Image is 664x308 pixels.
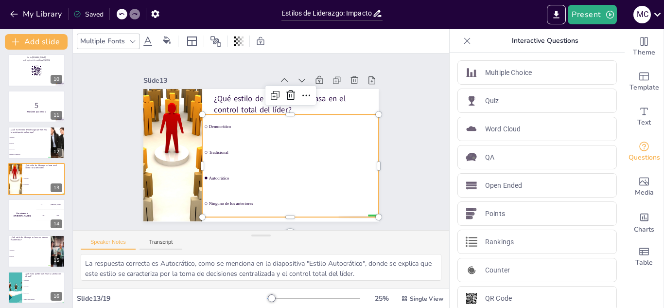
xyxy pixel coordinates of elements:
[466,208,477,219] img: Points icon
[466,264,477,276] img: Counter icon
[210,36,222,47] span: Position
[11,100,62,111] p: 5
[9,148,50,149] span: Democrático
[184,34,200,49] div: Layout
[51,111,62,120] div: 11
[634,224,654,235] span: Charts
[466,95,477,107] img: Quiz icon
[205,170,373,192] span: Autocrático
[36,221,65,232] div: 300
[466,236,477,248] img: Rankings icon
[625,204,664,239] div: Add charts and graphs
[24,184,65,185] span: Autocrático
[78,35,127,48] div: Multiple Fonts
[51,147,62,156] div: 12
[8,163,65,195] div: 13
[8,272,65,304] div: 16
[24,178,65,179] span: Tradicional
[8,54,65,86] div: 10
[7,6,66,22] button: My Library
[159,36,174,46] div: Background color
[485,181,522,191] p: Open Ended
[25,164,62,169] p: ¿Qué estilo de liderazgo se basa en el control total del líder?
[24,292,65,293] span: Democrático
[637,117,651,128] span: Text
[73,10,104,19] div: Saved
[51,219,62,228] div: 14
[9,256,50,257] span: Tradicional
[5,34,68,50] button: Add slide
[208,145,375,167] span: Tradicional
[410,295,443,303] span: Single View
[485,237,514,247] p: Rankings
[625,134,664,169] div: Get real-time input from your audience
[547,5,566,24] button: Export to PowerPoint
[32,56,46,58] strong: [DOMAIN_NAME]
[56,215,59,216] div: Jaap
[625,64,664,99] div: Add ready made slides
[210,119,378,142] span: Democrático
[8,235,65,267] div: 15
[51,183,62,192] div: 13
[568,5,616,24] button: Present
[466,292,477,304] img: QR Code icon
[11,236,48,241] p: ¿Cuál estilo de liderazgo se basa en normas establecidas?
[466,180,477,191] img: Open Ended icon
[11,56,62,59] p: Go to
[51,256,62,265] div: 15
[625,29,664,64] div: Change the overall theme
[9,137,50,138] span: Autocrático
[9,262,50,263] span: Ninguno de los anteriores
[11,58,62,61] p: and login with code
[81,239,136,250] button: Speaker Notes
[140,239,183,250] button: Transcript
[466,123,477,135] img: Word Cloud icon
[36,199,65,210] div: 100
[485,96,499,106] p: Quiz
[633,6,651,23] div: M C
[8,91,65,123] div: 11
[625,99,664,134] div: Add text boxes
[466,67,477,78] img: Multiple Choice icon
[633,5,651,24] button: M C
[281,6,372,20] input: Insert title
[629,152,660,163] span: Questions
[475,29,615,53] p: Interactive Questions
[633,47,655,58] span: Theme
[635,257,653,268] span: Table
[8,127,65,159] div: 12
[8,199,65,231] div: 14
[9,154,50,155] span: Ninguno de los anteriores
[24,299,65,300] span: Ninguno de los anteriores
[625,239,664,274] div: Add a table
[9,143,50,144] span: Tradicional
[466,151,477,163] img: QA icon
[9,244,50,245] span: Democrático
[24,286,65,287] span: Tradicional
[485,209,505,219] p: Points
[77,294,267,303] div: Slide 13 / 19
[24,190,65,191] span: Ninguno de los anteriores
[9,250,50,251] span: Autocrático
[51,292,62,301] div: 16
[150,64,280,87] div: Slide 13
[24,171,65,172] span: Democrático
[27,110,47,113] strong: ¡Prepárate para el quiz!
[625,169,664,204] div: Add images, graphics, shapes or video
[81,254,441,281] textarea: La respuesta correcta es Autocrático, como se menciona en la diapositiva "Estilo Autocrático", do...
[485,265,510,275] p: Counter
[485,293,512,304] p: QR Code
[629,82,659,93] span: Template
[370,294,393,303] div: 25 %
[36,210,65,220] div: 200
[635,187,654,198] span: Media
[202,196,370,218] span: Ninguno de los anteriores
[11,128,48,134] p: ¿Cuál es el estilo de liderazgo que fomenta la participación del equipo?
[485,152,494,163] p: QA
[8,213,36,217] h4: The winner is [PERSON_NAME]
[51,75,62,84] div: 10
[25,272,62,278] p: ¿Qué estilo puede aumentar la satisfacción laboral?
[485,68,532,78] p: Multiple Choice
[485,124,521,134] p: Word Cloud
